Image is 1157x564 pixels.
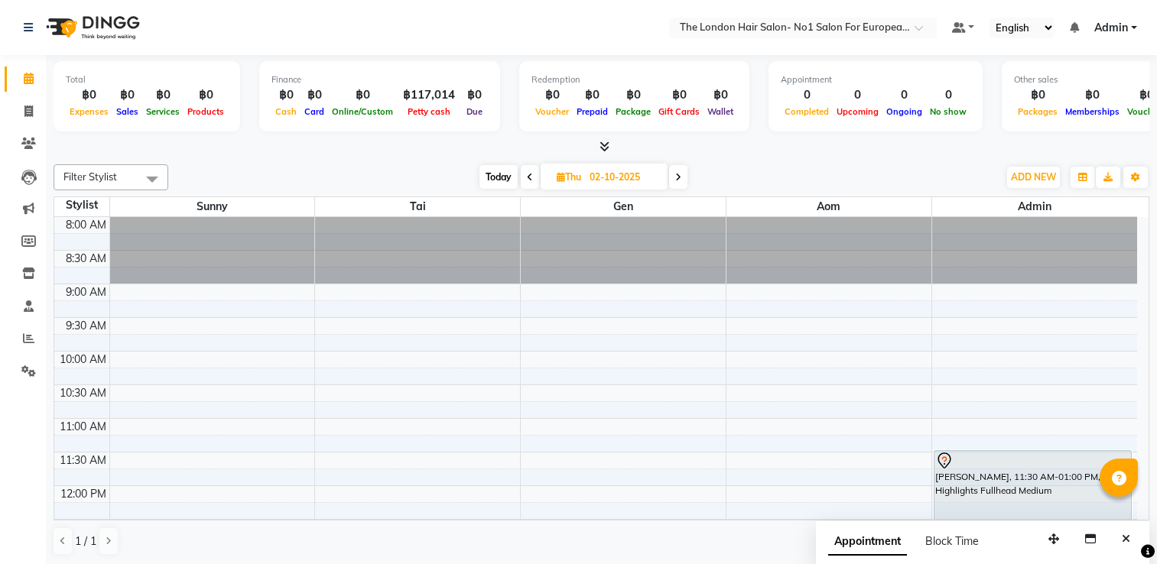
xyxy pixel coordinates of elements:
span: Admin [1094,20,1128,36]
div: 11:30 AM [57,452,109,468]
div: Redemption [531,73,737,86]
span: Thu [553,171,585,183]
div: 0 [781,86,833,104]
span: Completed [781,106,833,117]
div: 10:30 AM [57,385,109,401]
span: ADD NEW [1011,171,1056,183]
div: ฿0 [461,86,488,104]
div: 8:00 AM [63,217,109,233]
span: Tai [315,197,520,216]
div: ฿0 [612,86,655,104]
div: 9:30 AM [63,318,109,334]
span: Card [301,106,328,117]
span: Cash [271,106,301,117]
div: 9:00 AM [63,284,109,300]
div: 12:30 PM [57,520,109,536]
span: Sunny [110,197,315,216]
span: Voucher [531,106,573,117]
div: ฿0 [184,86,228,104]
span: Package [612,106,655,117]
div: ฿0 [328,86,397,104]
div: Appointment [781,73,970,86]
div: [PERSON_NAME], 11:30 AM-01:00 PM, Highlights Fullhead Medium [934,451,1132,549]
div: ฿0 [301,86,328,104]
span: Gen [521,197,726,216]
span: Packages [1014,106,1061,117]
span: Sales [112,106,142,117]
div: ฿117,014 [397,86,461,104]
span: Memberships [1061,106,1123,117]
span: Products [184,106,228,117]
span: Petty cash [404,106,454,117]
div: ฿0 [271,86,301,104]
span: Ongoing [882,106,926,117]
div: ฿0 [66,86,112,104]
img: logo [39,6,144,49]
span: Due [463,106,486,117]
div: 11:00 AM [57,419,109,435]
div: ฿0 [573,86,612,104]
input: 2025-10-02 [585,166,661,189]
span: Online/Custom [328,106,397,117]
span: Filter Stylist [63,170,117,183]
span: 1 / 1 [75,533,96,549]
iframe: chat widget [1093,503,1142,549]
span: No show [926,106,970,117]
button: ADD NEW [1007,167,1060,188]
div: ฿0 [531,86,573,104]
span: Gift Cards [655,106,704,117]
div: 0 [926,86,970,104]
div: ฿0 [655,86,704,104]
span: Upcoming [833,106,882,117]
span: Today [479,165,518,189]
div: Stylist [54,197,109,213]
span: Aom [726,197,931,216]
div: ฿0 [1061,86,1123,104]
span: Block Time [925,534,979,548]
div: ฿0 [112,86,142,104]
div: Total [66,73,228,86]
span: Prepaid [573,106,612,117]
div: 0 [882,86,926,104]
span: Wallet [704,106,737,117]
span: Services [142,106,184,117]
span: Expenses [66,106,112,117]
div: 0 [833,86,882,104]
div: 8:30 AM [63,251,109,267]
span: Admin [932,197,1137,216]
div: ฿0 [704,86,737,104]
div: 10:00 AM [57,352,109,368]
div: Finance [271,73,488,86]
div: 12:00 PM [57,486,109,502]
div: ฿0 [1014,86,1061,104]
div: ฿0 [142,86,184,104]
span: Appointment [828,528,907,556]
